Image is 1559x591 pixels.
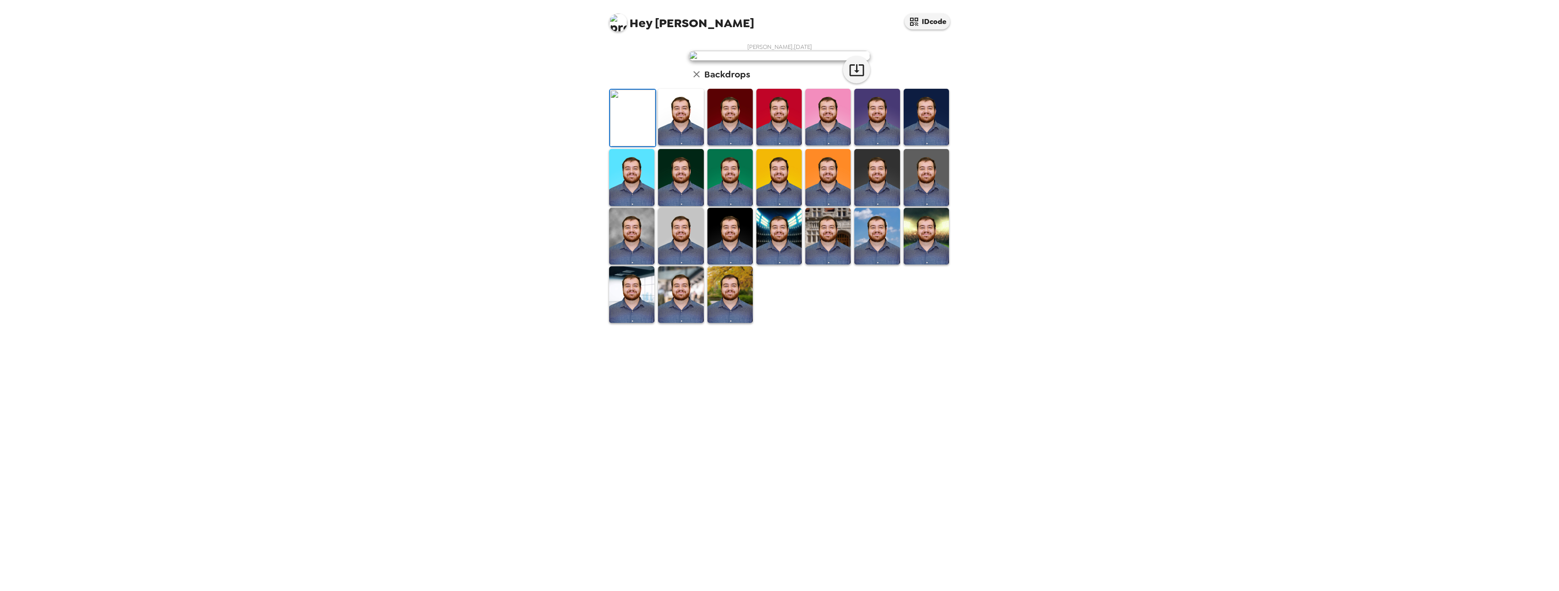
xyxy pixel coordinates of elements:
[610,90,655,146] img: Original
[704,67,750,82] h6: Backdrops
[689,51,870,61] img: user
[747,43,812,51] span: [PERSON_NAME] , [DATE]
[609,9,754,29] span: [PERSON_NAME]
[609,14,627,32] img: profile pic
[905,14,950,29] button: IDcode
[629,15,652,31] span: Hey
